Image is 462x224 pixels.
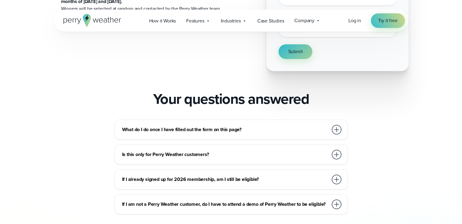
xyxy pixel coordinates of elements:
span: Industries [221,17,241,25]
button: Submit [279,44,313,59]
h3: What do I do once I have filled out the form on this page? [122,126,328,133]
a: How it Works [144,15,181,27]
h2: Your questions answered [153,90,309,107]
span: Features [186,17,204,25]
span: How it Works [149,17,176,25]
h3: If I already signed up for 2026 membership, am I still be eligible? [122,176,328,183]
h3: Is this only for Perry Weather customers? [122,151,328,158]
a: Try it free [371,13,405,28]
span: Case Studies [257,17,284,25]
span: Company [294,17,314,24]
span: Try it free [378,17,398,24]
h3: If I am not a Perry Weather customer, do I have to attend a demo of Perry Weather to be eligible? [122,201,328,208]
a: Case Studies [252,15,289,27]
span: Submit [288,48,303,55]
a: Log in [348,17,361,24]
